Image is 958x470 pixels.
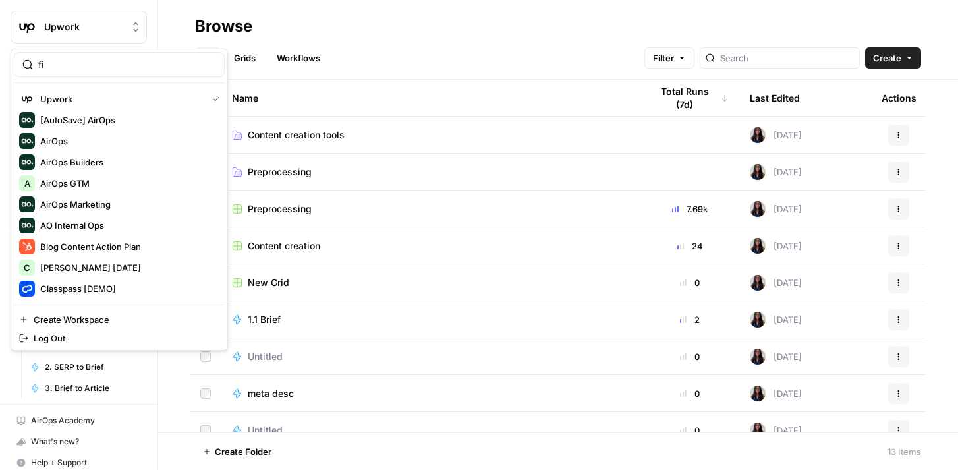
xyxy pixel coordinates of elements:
span: meta desc [248,387,294,400]
div: What's new? [11,432,146,452]
a: Untitled [232,350,630,363]
a: 3. Brief to Article [24,378,147,399]
span: AirOps [40,134,214,148]
a: AirOps Academy [11,410,147,431]
div: [DATE] [750,127,802,143]
div: Actions [882,80,916,116]
button: Filter [644,47,694,69]
img: [AutoSave] AirOps Logo [19,112,35,128]
div: [DATE] [750,238,802,254]
div: [DATE] [750,386,802,401]
a: All [195,47,221,69]
span: Filter [653,51,674,65]
span: Classpass [DEMO] [40,282,214,295]
div: 7.69k [651,202,729,216]
a: meta desc [232,387,630,400]
span: [PERSON_NAME] [DATE] [40,261,214,274]
span: Log Out [34,332,214,345]
div: [DATE] [750,312,802,328]
a: New Grid [232,276,630,289]
input: Search Workspaces [38,58,216,71]
div: [DATE] [750,275,802,291]
span: Preprocessing [248,202,312,216]
a: Log Out [14,329,225,347]
img: AirOps Builders Logo [19,154,35,170]
span: Upwork [44,20,124,34]
div: 13 Items [888,445,921,458]
span: 3. Brief to Article [45,382,141,394]
span: [AutoSave] AirOps [40,113,214,127]
div: Workspace: Upwork [11,49,228,351]
div: Name [232,80,630,116]
span: AirOps Marketing [40,198,214,211]
div: 24 [651,239,729,252]
span: AirOps GTM [40,177,214,190]
img: Classpass [DEMO] Logo [19,281,35,297]
button: Create Folder [195,441,279,462]
span: AirOps Builders [40,156,214,169]
a: 1.1 Brief [232,313,630,326]
img: rox323kbkgutb4wcij4krxobkpon [750,238,766,254]
input: Search [720,51,854,65]
span: C [24,261,30,274]
a: Preprocessing [232,165,630,179]
button: Workspace: Upwork [11,11,147,44]
div: 0 [651,424,729,437]
img: AO Internal Ops Logo [19,218,35,233]
span: Create Workspace [34,313,214,326]
img: rox323kbkgutb4wcij4krxobkpon [750,386,766,401]
span: Content creation [248,239,320,252]
div: [DATE] [750,423,802,438]
img: rox323kbkgutb4wcij4krxobkpon [750,164,766,180]
span: Upwork [40,92,202,105]
div: [DATE] [750,201,802,217]
a: Untitled [232,424,630,437]
a: Content creation tools [232,129,630,142]
img: rox323kbkgutb4wcij4krxobkpon [750,127,766,143]
span: Create Folder [215,445,271,458]
span: Untitled [248,350,283,363]
img: rox323kbkgutb4wcij4krxobkpon [750,423,766,438]
img: AirOps Logo [19,133,35,149]
span: A [24,177,30,190]
span: Content creation tools [248,129,345,142]
div: [DATE] [750,164,802,180]
a: Create Workspace [14,310,225,329]
span: Help + Support [31,457,141,469]
div: 0 [651,387,729,400]
div: 0 [651,350,729,363]
img: rox323kbkgutb4wcij4krxobkpon [750,349,766,365]
a: Workflows [269,47,328,69]
span: 1.1 Brief [248,313,281,326]
span: Untitled [248,424,283,437]
div: 0 [651,276,729,289]
span: New Grid [248,276,289,289]
a: Preprocessing [232,202,630,216]
span: Create [873,51,901,65]
img: rox323kbkgutb4wcij4krxobkpon [750,201,766,217]
div: 2 [651,313,729,326]
div: Last Edited [750,80,800,116]
div: Total Runs (7d) [651,80,729,116]
span: AO Internal Ops [40,219,214,232]
img: rox323kbkgutb4wcij4krxobkpon [750,312,766,328]
span: Preprocessing [248,165,312,179]
div: Browse [195,16,252,37]
div: [DATE] [750,349,802,365]
a: Content creation [232,239,630,252]
img: Upwork Logo [19,91,35,107]
button: What's new? [11,431,147,452]
span: Blog Content Action Plan [40,240,214,253]
img: rox323kbkgutb4wcij4krxobkpon [750,275,766,291]
span: AirOps Academy [31,415,141,426]
a: Grids [226,47,264,69]
button: Create [865,47,921,69]
img: AirOps Marketing Logo [19,196,35,212]
span: 2. SERP to Brief [45,361,141,373]
a: 2. SERP to Brief [24,357,147,378]
img: Upwork Logo [15,15,39,39]
img: Blog Content Action Plan Logo [19,239,35,254]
